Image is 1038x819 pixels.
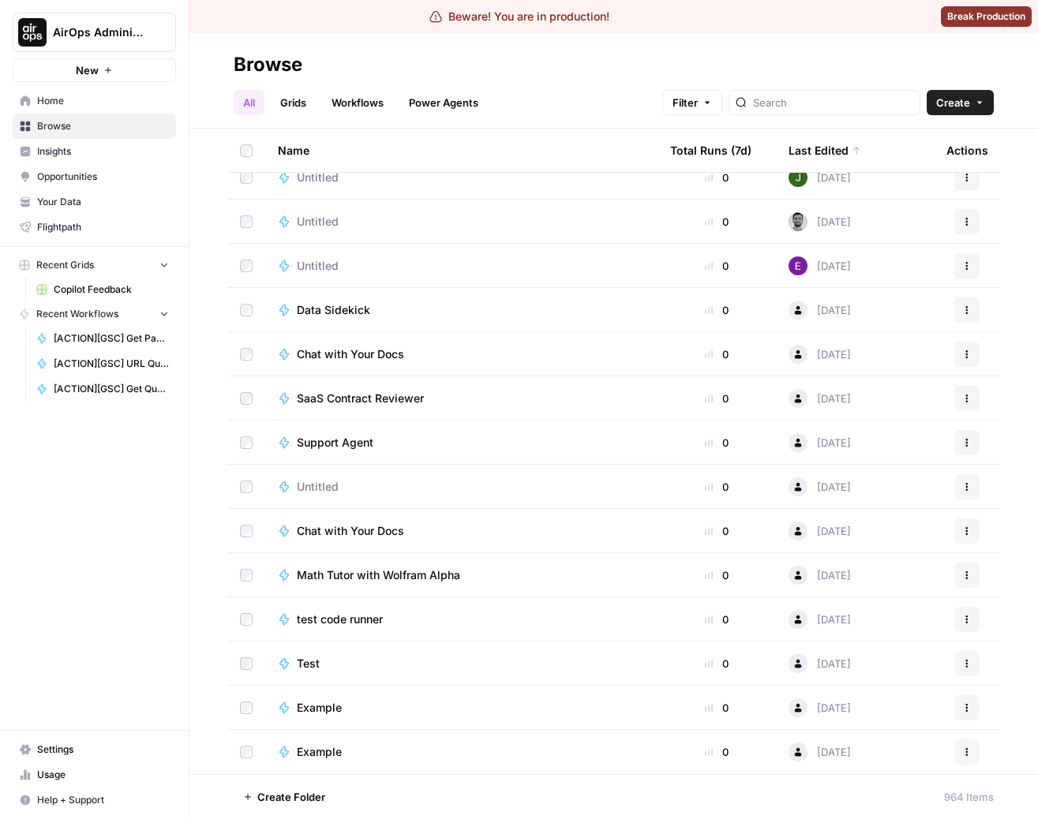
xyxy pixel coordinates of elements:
a: Data Sidekick [278,302,645,318]
span: Support Agent [297,435,373,451]
button: Help + Support [13,787,176,813]
img: 5v0yozua856dyxnw4lpcp45mgmzh [789,168,808,187]
span: Opportunities [37,170,169,184]
span: Create Folder [257,789,325,805]
span: Chat with Your Docs [297,346,404,362]
a: [ACTION][GSC] URL Queries [29,351,176,376]
div: [DATE] [789,212,851,231]
img: 6v3gwuotverrb420nfhk5cu1cyh1 [789,212,808,231]
a: Untitled [278,170,645,185]
div: 0 [670,214,763,230]
span: Untitled [297,258,339,274]
div: [DATE] [789,566,851,585]
a: Test [278,656,645,671]
div: Total Runs (7d) [670,129,751,172]
a: Support Agent [278,435,645,451]
div: [DATE] [789,610,851,629]
div: [DATE] [789,345,851,364]
a: Example [278,744,645,760]
a: Grids [271,90,316,115]
a: Chat with Your Docs [278,346,645,362]
span: Break Production [947,9,1025,24]
div: Browse [234,52,302,77]
a: Chat with Your Docs [278,523,645,539]
a: Your Data [13,189,176,215]
span: Create [936,95,970,110]
span: AirOps Administrative [53,24,148,40]
span: [ACTION][GSC] Get Page Performance Overview [54,331,169,346]
span: Example [297,744,342,760]
div: Name [278,129,645,172]
span: Recent Grids [36,258,94,272]
span: [ACTION][GSC] URL Queries [54,357,169,371]
span: Test [297,656,320,671]
span: Usage [37,768,169,782]
div: [DATE] [789,698,851,717]
div: [DATE] [789,522,851,540]
a: SaaS Contract Reviewer [278,391,645,406]
a: Opportunities [13,164,176,189]
div: 0 [670,258,763,274]
div: 0 [670,170,763,185]
div: [DATE] [789,654,851,673]
div: 0 [670,567,763,583]
div: Beware! You are in production! [429,9,609,24]
div: 964 Items [944,789,994,805]
div: 0 [670,435,763,451]
a: [ACTION][GSC] Get Query Page Performance Breakdown [29,376,176,402]
span: test code runner [297,611,383,627]
span: New [76,62,99,78]
span: Copilot Feedback [54,282,169,297]
span: [ACTION][GSC] Get Query Page Performance Breakdown [54,382,169,396]
div: 0 [670,744,763,760]
div: 0 [670,611,763,627]
button: Recent Grids [13,253,176,277]
a: Power Agents [399,90,488,115]
div: 0 [670,700,763,716]
a: [ACTION][GSC] Get Page Performance Overview [29,326,176,351]
div: [DATE] [789,742,851,761]
div: [DATE] [789,477,851,496]
button: New [13,58,176,82]
span: Browse [37,119,169,133]
a: Untitled [278,258,645,274]
a: Example [278,700,645,716]
a: Untitled [278,214,645,230]
div: Actions [946,129,988,172]
button: Recent Workflows [13,302,176,326]
div: 0 [670,391,763,406]
span: Recent Workflows [36,307,118,321]
span: Settings [37,742,169,757]
div: [DATE] [789,389,851,408]
span: Your Data [37,195,169,209]
div: [DATE] [789,256,851,275]
span: Untitled [297,479,339,495]
button: Break Production [941,6,1032,27]
div: [DATE] [789,301,851,320]
div: 0 [670,479,763,495]
a: Home [13,88,176,114]
span: Example [297,700,342,716]
span: Untitled [297,170,339,185]
div: Last Edited [789,129,861,172]
button: Create Folder [234,784,335,810]
a: All [234,90,264,115]
div: 0 [670,302,763,318]
div: 0 [670,656,763,671]
span: SaaS Contract Reviewer [297,391,424,406]
img: tb834r7wcu795hwbtepf06oxpmnl [789,256,808,275]
a: test code runner [278,611,645,627]
a: Flightpath [13,215,176,240]
a: Workflows [322,90,393,115]
div: 0 [670,523,763,539]
span: Help + Support [37,793,169,807]
button: Filter [662,90,722,115]
div: 0 [670,346,763,362]
a: Browse [13,114,176,139]
span: Insights [37,144,169,159]
a: Usage [13,762,176,787]
a: Insights [13,139,176,164]
span: Flightpath [37,220,169,234]
button: Workspace: AirOps Administrative [13,13,176,52]
a: Copilot Feedback [29,277,176,302]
